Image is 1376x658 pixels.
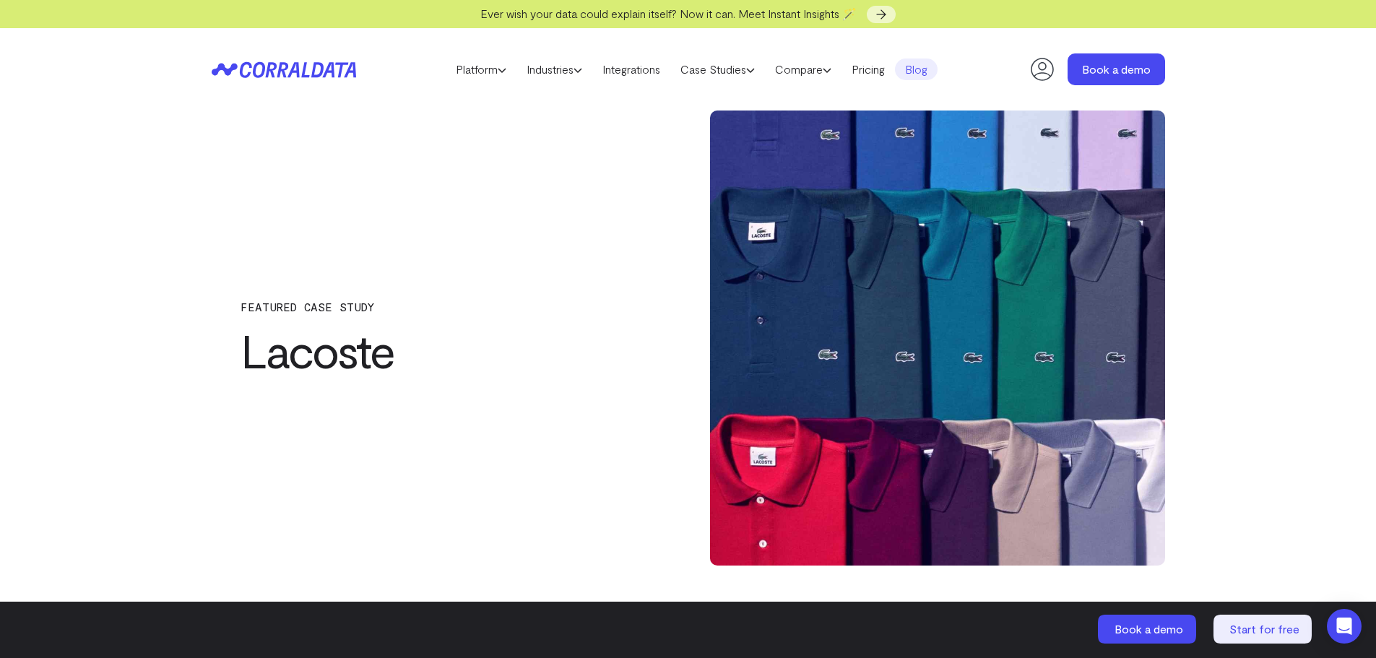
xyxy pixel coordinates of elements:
a: Platform [446,59,516,80]
div: Open Intercom Messenger [1327,609,1362,644]
p: FEATURED CASE STUDY [241,300,638,313]
a: Case Studies [670,59,765,80]
a: Pricing [841,59,895,80]
span: Ever wish your data could explain itself? Now it can. Meet Instant Insights 🪄 [480,7,857,20]
a: Book a demo [1098,615,1199,644]
span: Start for free [1229,622,1299,636]
a: Compare [765,59,841,80]
a: Blog [895,59,938,80]
a: Integrations [592,59,670,80]
a: Industries [516,59,592,80]
a: Start for free [1213,615,1315,644]
h1: Lacoste [241,324,638,376]
a: Book a demo [1068,53,1165,85]
span: Book a demo [1115,622,1183,636]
